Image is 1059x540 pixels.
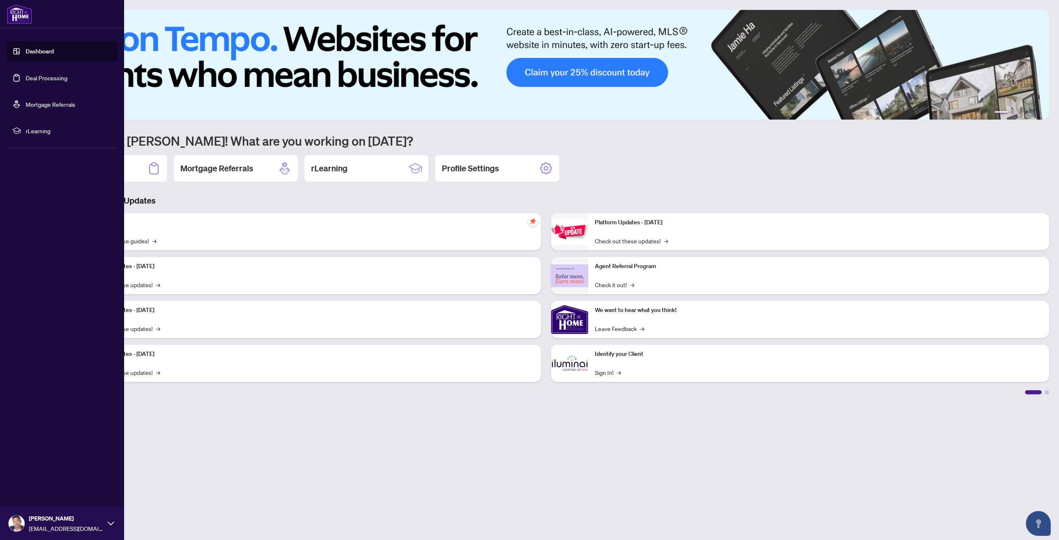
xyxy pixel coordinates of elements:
button: 3 [1018,111,1021,115]
p: Platform Updates - [DATE] [87,262,534,271]
a: Check out these updates!→ [595,236,668,245]
p: Platform Updates - [DATE] [87,306,534,315]
span: [EMAIL_ADDRESS][DOMAIN_NAME] [29,524,103,533]
span: [PERSON_NAME] [29,514,103,523]
p: Platform Updates - [DATE] [87,350,534,359]
h2: Mortgage Referrals [180,163,253,174]
button: Open asap [1026,511,1051,536]
a: Leave Feedback→ [595,324,644,333]
h2: Profile Settings [442,163,499,174]
h1: Welcome back [PERSON_NAME]! What are you working on [DATE]? [43,133,1049,149]
span: → [630,280,634,289]
button: 2 [1011,111,1014,115]
a: Check it out!→ [595,280,634,289]
button: 1 [994,111,1008,115]
h3: Brokerage & Industry Updates [43,195,1049,206]
span: → [617,368,621,377]
button: 5 [1031,111,1034,115]
img: We want to hear what you think! [551,301,588,338]
p: Identify your Client [595,350,1042,359]
img: Platform Updates - June 23, 2025 [551,219,588,245]
img: Identify your Client [551,345,588,382]
img: Profile Icon [9,516,24,531]
p: Agent Referral Program [595,262,1042,271]
p: Self-Help [87,218,534,227]
span: → [152,236,156,245]
h2: rLearning [311,163,347,174]
a: Sign In!→ [595,368,621,377]
img: logo [7,4,32,24]
button: 6 [1037,111,1041,115]
span: → [640,324,644,333]
img: Agent Referral Program [551,264,588,287]
img: Slide 0 [43,10,1049,120]
span: → [156,324,160,333]
span: pushpin [528,216,538,226]
a: Deal Processing [26,74,67,82]
span: → [156,280,160,289]
span: → [156,368,160,377]
span: → [664,236,668,245]
a: Dashboard [26,48,54,55]
button: 4 [1024,111,1028,115]
p: Platform Updates - [DATE] [595,218,1042,227]
span: rLearning [26,126,112,135]
a: Mortgage Referrals [26,101,75,108]
p: We want to hear what you think! [595,306,1042,315]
